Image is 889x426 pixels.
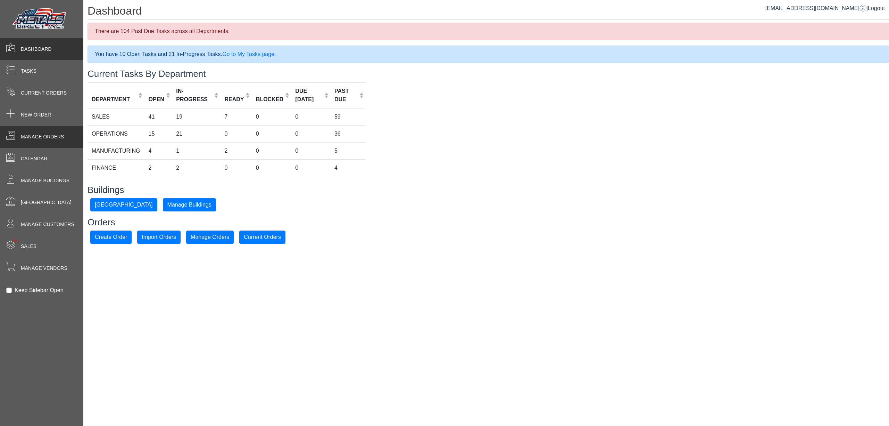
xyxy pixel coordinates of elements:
a: Create Order [90,234,132,240]
td: 7 [220,108,251,126]
td: 2 [144,159,172,176]
h1: Dashboard [88,4,889,20]
td: 21 [172,125,220,142]
a: Manage Orders [186,234,234,240]
td: 0 [291,108,330,126]
td: 0 [291,125,330,142]
a: [EMAIL_ADDRESS][DOMAIN_NAME] [765,5,866,11]
div: READY [224,95,244,104]
td: 0 [291,159,330,176]
span: Calendar [21,155,47,162]
h3: Orders [88,217,889,228]
div: DUE [DATE] [295,87,322,104]
td: OPERATIONS [88,125,144,142]
button: Import Orders [137,231,181,244]
td: 59 [330,108,365,126]
td: 4 [144,142,172,159]
button: [GEOGRAPHIC_DATA] [90,198,157,211]
label: Keep Sidebar Open [15,286,64,295]
td: 2 [172,159,220,176]
button: Create Order [90,231,132,244]
td: 15 [144,125,172,142]
span: New Order [21,111,51,119]
td: 19 [172,108,220,126]
td: FINANCE [88,159,144,176]
button: Manage Orders [186,231,234,244]
span: Logout [868,5,885,11]
a: [GEOGRAPHIC_DATA] [90,201,157,207]
button: Current Orders [239,231,285,244]
td: 4 [330,159,365,176]
span: Sales [21,243,36,250]
a: Manage Buildings [163,201,216,207]
a: Go to My Tasks page. [222,51,276,57]
td: 0 [252,125,291,142]
div: | [765,4,885,13]
span: Manage Orders [21,133,64,140]
td: 0 [291,142,330,159]
td: 5 [330,142,365,159]
td: 2 [220,142,251,159]
div: IN-PROGRESS [176,87,213,104]
h3: Current Tasks By Department [88,69,889,79]
span: Tasks [21,67,36,75]
button: Manage Buildings [163,198,216,211]
div: OPEN [149,95,164,104]
span: [GEOGRAPHIC_DATA] [21,199,72,206]
td: 36 [330,125,365,142]
td: 0 [252,142,291,159]
h3: Buildings [88,185,889,195]
span: Manage Vendors [21,265,67,272]
img: Metals Direct Inc Logo [10,6,69,32]
td: MANUFACTURING [88,142,144,159]
div: There are 104 Past Due Tasks across all Departments. [88,23,889,40]
div: You have 10 Open Tasks and 21 In-Progress Tasks. [88,46,889,63]
td: 41 [144,108,172,126]
a: Current Orders [239,234,285,240]
span: • [7,229,24,252]
span: Manage Buildings [21,177,69,184]
td: SALES [88,108,144,126]
td: 0 [220,159,251,176]
span: Dashboard [21,46,52,53]
span: Current Orders [21,89,67,97]
td: 0 [252,159,291,176]
div: DEPARTMENT [92,95,136,104]
div: PAST DUE [334,87,358,104]
td: 0 [220,125,251,142]
div: BLOCKED [256,95,283,104]
a: Import Orders [137,234,181,240]
span: Manage Customers [21,221,74,228]
td: 0 [252,108,291,126]
td: 1 [172,142,220,159]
